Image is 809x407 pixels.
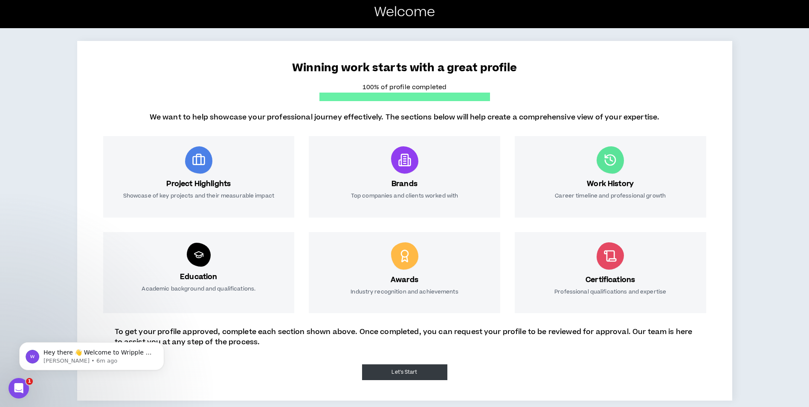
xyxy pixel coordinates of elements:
[26,378,33,385] span: 1
[106,60,703,76] p: Winning work starts with a great profile
[150,112,659,122] p: We want to help showcase your professional journey effectively. The sections below will help crea...
[362,364,447,380] button: Let's Start
[351,192,458,207] p: Top companies and clients worked with
[115,327,695,347] p: To get your profile approved, complete each section shown above. Once completed, you can request ...
[180,272,217,282] h3: Education
[586,275,635,285] h3: Certifications
[587,179,634,189] h3: Work History
[9,378,29,398] iframe: Intercom live chat
[123,192,274,207] p: Showcase of key projects and their measurable impact
[351,288,458,303] p: Industry recognition and achievements
[6,324,177,384] iframe: Intercom notifications message
[555,192,666,207] p: Career timeline and professional growth
[166,179,231,189] h3: Project Highlights
[391,275,418,285] h3: Awards
[554,288,666,303] p: Professional qualifications and expertise
[374,2,435,23] p: Welcome
[391,179,418,189] h3: Brands
[142,285,255,302] p: Academic background and qualifications.
[319,83,490,92] p: 100% of profile completed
